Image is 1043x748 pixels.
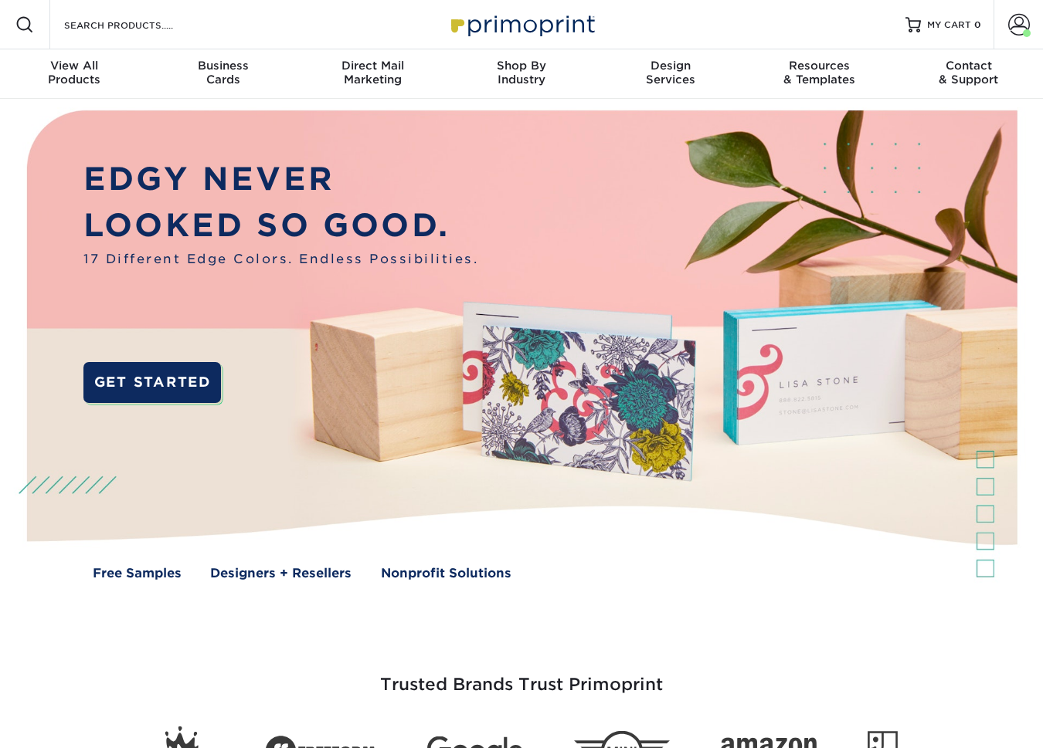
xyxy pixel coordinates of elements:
[149,59,298,73] span: Business
[894,49,1043,99] a: Contact& Support
[745,59,894,86] div: & Templates
[63,15,213,34] input: SEARCH PRODUCTS.....
[298,49,447,99] a: Direct MailMarketing
[298,59,447,86] div: Marketing
[447,59,596,86] div: Industry
[745,49,894,99] a: Resources& Templates
[894,59,1043,73] span: Contact
[894,59,1043,86] div: & Support
[381,564,511,582] a: Nonprofit Solutions
[149,59,298,86] div: Cards
[83,249,478,268] span: 17 Different Edge Colors. Endless Possibilities.
[745,59,894,73] span: Resources
[83,202,478,249] p: LOOKED SO GOOD.
[83,156,478,203] p: EDGY NEVER
[444,8,599,41] img: Primoprint
[927,19,971,32] span: MY CART
[447,49,596,99] a: Shop ByIndustry
[83,362,221,403] a: GET STARTED
[70,638,973,713] h3: Trusted Brands Trust Primoprint
[596,59,745,86] div: Services
[447,59,596,73] span: Shop By
[149,49,298,99] a: BusinessCards
[93,564,182,582] a: Free Samples
[210,564,352,582] a: Designers + Resellers
[596,59,745,73] span: Design
[596,49,745,99] a: DesignServices
[298,59,447,73] span: Direct Mail
[974,19,981,30] span: 0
